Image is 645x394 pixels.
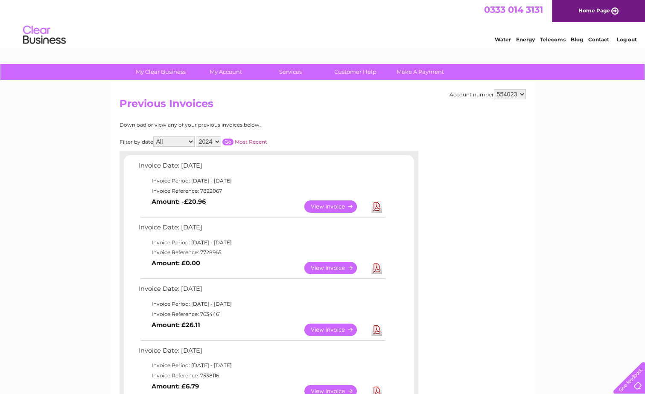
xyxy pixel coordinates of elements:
[484,4,543,15] a: 0333 014 3131
[120,122,344,128] div: Download or view any of your previous invoices below.
[255,64,326,80] a: Services
[540,36,566,43] a: Telecoms
[152,198,206,206] b: Amount: -£20.96
[449,89,526,99] div: Account number
[152,259,200,267] b: Amount: £0.00
[137,371,386,381] td: Invoice Reference: 7538116
[120,98,526,114] h2: Previous Invoices
[320,64,391,80] a: Customer Help
[120,136,344,147] div: Filter by date
[23,22,66,48] img: logo.png
[137,299,386,309] td: Invoice Period: [DATE] - [DATE]
[137,238,386,248] td: Invoice Period: [DATE] - [DATE]
[371,324,382,336] a: Download
[137,283,386,299] td: Invoice Date: [DATE]
[304,262,367,274] a: View
[304,324,367,336] a: View
[137,160,386,176] td: Invoice Date: [DATE]
[137,309,386,319] td: Invoice Reference: 7634461
[571,36,583,43] a: Blog
[235,139,267,145] a: Most Recent
[371,262,382,274] a: Download
[137,222,386,238] td: Invoice Date: [DATE]
[121,5,525,41] div: Clear Business is a trading name of Verastar Limited (registered in [GEOGRAPHIC_DATA] No. 3667643...
[137,360,386,371] td: Invoice Period: [DATE] - [DATE]
[125,64,196,80] a: My Clear Business
[137,186,386,196] td: Invoice Reference: 7822067
[385,64,455,80] a: Make A Payment
[137,247,386,258] td: Invoice Reference: 7728965
[617,36,637,43] a: Log out
[495,36,511,43] a: Water
[190,64,261,80] a: My Account
[137,176,386,186] td: Invoice Period: [DATE] - [DATE]
[137,345,386,361] td: Invoice Date: [DATE]
[304,200,367,213] a: View
[152,321,200,329] b: Amount: £26.11
[371,200,382,213] a: Download
[516,36,535,43] a: Energy
[588,36,609,43] a: Contact
[152,382,199,390] b: Amount: £6.79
